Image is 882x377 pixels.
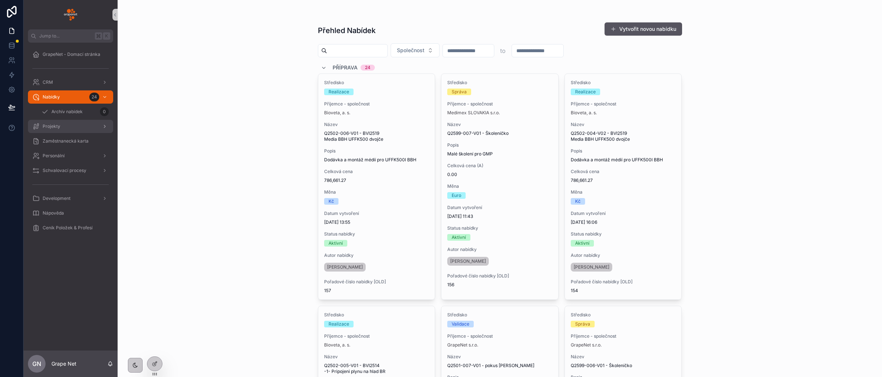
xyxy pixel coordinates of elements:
span: Středisko [571,312,676,318]
span: Datum vytvoření [571,211,676,216]
span: Příjemce - společnost [447,333,552,339]
span: [DATE] 13:55 [324,219,429,225]
span: GrapeNet - Domací stránka [43,51,100,57]
span: Q2502-006-V01 - BVI2519 Media BBH UFFK500 dvojče [324,130,429,142]
a: Medimex SLOVAKIA s.r.o. [447,110,500,116]
span: Název [447,354,552,360]
span: 157 [324,288,429,294]
div: 0 [100,107,109,116]
span: Autor nabídky [324,252,429,258]
a: Projekty [28,120,113,133]
span: CRM [43,79,53,85]
span: Název [447,122,552,128]
p: Grape Net [51,360,76,367]
a: [PERSON_NAME] [571,263,612,272]
span: Q2599-007-V01 - Školeníčko [447,130,552,136]
span: Popis [571,148,676,154]
span: [PERSON_NAME] [450,258,486,264]
span: [PERSON_NAME] [574,264,609,270]
div: 24 [89,93,99,101]
div: Správa [575,321,590,327]
a: Nápověda [28,207,113,220]
span: [DATE] 16:06 [571,219,676,225]
a: GrapeNet - Domací stránka [28,48,113,61]
a: Bioveta, a. s. [324,342,350,348]
a: Bioveta, a. s. [324,110,350,116]
a: Bioveta, a. s. [571,110,597,116]
span: 786,661.27 [324,177,429,183]
span: Q2502-004-V02 - BVI2519 Media BBH UFFK500 dvojče [571,130,676,142]
p: to [500,46,506,55]
span: Development [43,195,71,201]
span: Příjemce - společnost [447,101,552,107]
span: Nabídky [43,94,60,100]
span: Malé školení pro GMP [447,151,552,157]
div: Aktivní [329,240,343,247]
a: GrapeNet s.r.o. [447,342,478,348]
span: Personální [43,153,65,159]
a: Ceník Položek & Profesí [28,221,113,234]
span: Celková cena [324,169,429,175]
span: Celková cena [571,169,676,175]
span: GN [32,359,41,368]
span: Název [571,354,676,360]
span: 154 [571,288,676,294]
a: Schvalovací procesy [28,164,113,177]
span: Název [571,122,676,128]
span: Středisko [447,312,552,318]
a: [PERSON_NAME] [447,257,489,266]
span: 0.00 [447,172,552,177]
span: Status nabídky [324,231,429,237]
span: Středisko [324,80,429,86]
a: StřediskoRealizacePříjemce - společnostBioveta, a. s.NázevQ2502-006-V01 - BVI2519 Media BBH UFFK5... [318,73,435,300]
a: StřediskoSprávaPříjemce - společnostMedimex SLOVAKIA s.r.o.NázevQ2599-007-V01 - ŠkoleníčkoPopisMa... [441,73,559,300]
span: Příjemce - společnost [324,333,429,339]
a: Zaměstnanecká karta [28,134,113,148]
a: StřediskoRealizacePříjemce - společnostBioveta, a. s.NázevQ2502-004-V02 - BVI2519 Media BBH UFFK5... [564,73,682,300]
div: scrollable content [24,43,118,244]
div: Správa [452,89,467,95]
div: Realizace [575,89,596,95]
h1: Přehled Nabídek [318,25,376,36]
span: Měna [571,189,676,195]
img: App logo [64,9,77,21]
span: Q2501-007-V01 - pokus [PERSON_NAME] [447,363,552,369]
span: Celková cena (A) [447,163,552,169]
span: Datum vytvoření [447,205,552,211]
span: Status nabídky [571,231,676,237]
div: Kč [329,198,334,205]
span: Název [324,122,429,128]
span: Příjemce - společnost [324,101,429,107]
span: Pořadové číslo nabídky [OLD] [447,273,552,279]
div: Validace [452,321,469,327]
a: GrapeNet s.r.o. [571,342,602,348]
button: Select Button [391,43,440,57]
span: Q2502-005-V01 - BVI2514 -1- Pripojeni plynu na hlad BR [324,363,429,374]
span: Dodávka a montáž médií pro UFFK500l BBH [571,157,676,163]
div: 24 [365,65,370,71]
a: Archív nabídek0 [37,105,113,118]
span: K [104,33,110,39]
div: Aktivní [575,240,589,247]
span: Společnost [397,47,424,54]
span: Status nabídky [447,225,552,231]
div: Realizace [329,89,349,95]
div: Kč [575,198,581,205]
span: Dodávka a montáž médií pro UFFK500l BBH [324,157,429,163]
div: Euro [452,192,461,199]
span: Středisko [571,80,676,86]
div: Aktivní [452,234,466,241]
span: 786,661.27 [571,177,676,183]
div: Realizace [329,321,349,327]
span: Příjemce - společnost [571,333,676,339]
span: Schvalovací procesy [43,168,86,173]
span: Středisko [324,312,429,318]
span: Pořadové číslo nabídky [OLD] [571,279,676,285]
span: Nápověda [43,210,64,216]
button: Vytvořit novou nabídku [605,22,682,36]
